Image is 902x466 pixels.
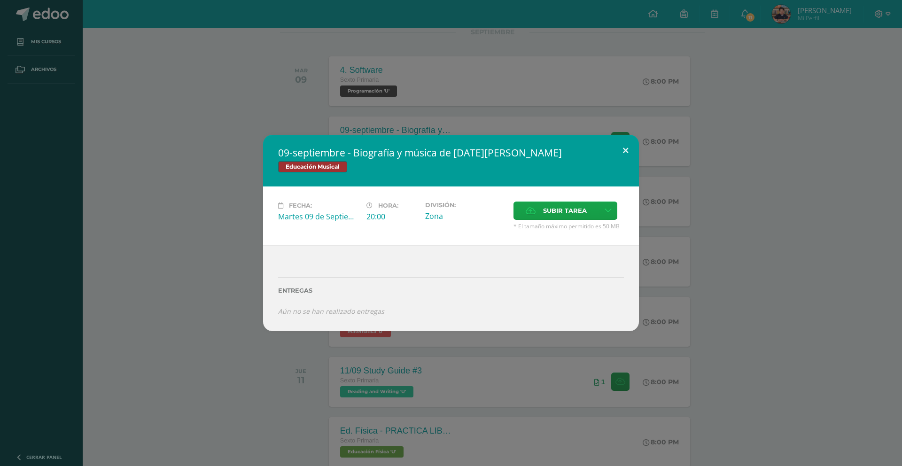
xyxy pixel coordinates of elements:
[278,161,347,172] span: Educación Musical
[425,211,506,221] div: Zona
[278,211,359,222] div: Martes 09 de Septiembre
[278,287,624,294] label: Entregas
[278,307,384,316] i: Aún no se han realizado entregas
[513,222,624,230] span: * El tamaño máximo permitido es 50 MB
[278,146,624,159] h2: 09-septiembre - Biografía y música de [DATE][PERSON_NAME]
[543,202,587,219] span: Subir tarea
[378,202,398,209] span: Hora:
[289,202,312,209] span: Fecha:
[425,202,506,209] label: División:
[366,211,418,222] div: 20:00
[612,135,639,167] button: Close (Esc)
